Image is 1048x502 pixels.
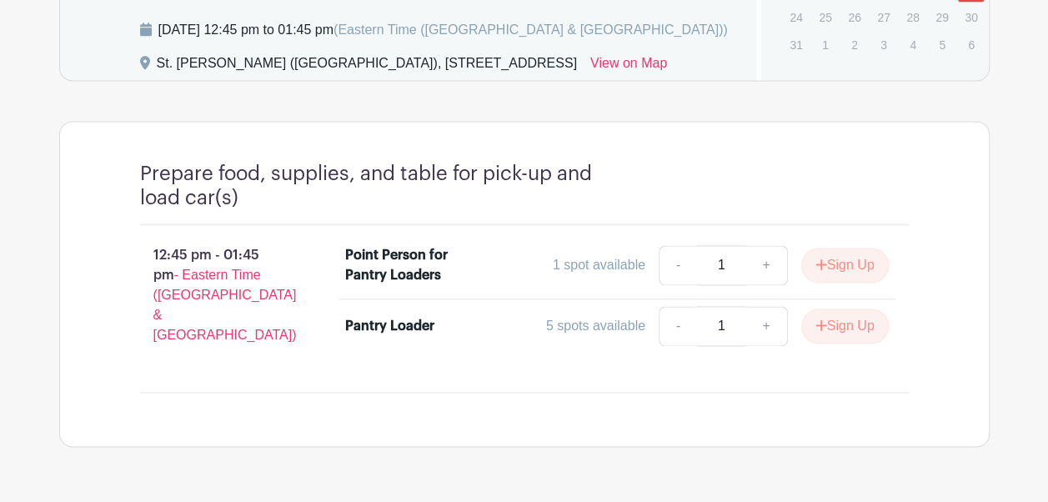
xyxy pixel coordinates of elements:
[782,4,810,30] p: 24
[157,53,577,80] div: St. [PERSON_NAME] ([GEOGRAPHIC_DATA]), [STREET_ADDRESS]
[345,245,461,285] div: Point Person for Pantry Loaders
[801,309,889,344] button: Sign Up
[957,32,985,58] p: 6
[801,248,889,283] button: Sign Up
[928,32,955,58] p: 5
[158,20,728,40] div: [DATE] 12:45 pm to 01:45 pm
[899,4,926,30] p: 28
[659,306,697,346] a: -
[928,4,955,30] p: 29
[811,4,839,30] p: 25
[745,306,787,346] a: +
[957,4,985,30] p: 30
[782,32,810,58] p: 31
[345,316,434,336] div: Pantry Loader
[870,4,897,30] p: 27
[546,316,645,336] div: 5 spots available
[113,238,319,352] p: 12:45 pm - 01:45 pm
[153,268,297,342] span: - Eastern Time ([GEOGRAPHIC_DATA] & [GEOGRAPHIC_DATA])
[811,32,839,58] p: 1
[870,32,897,58] p: 3
[840,4,868,30] p: 26
[333,23,728,37] span: (Eastern Time ([GEOGRAPHIC_DATA] & [GEOGRAPHIC_DATA]))
[745,245,787,285] a: +
[659,245,697,285] a: -
[899,32,926,58] p: 4
[590,53,667,80] a: View on Map
[140,162,599,210] h4: Prepare food, supplies, and table for pick-up and load car(s)
[840,32,868,58] p: 2
[553,255,645,275] div: 1 spot available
